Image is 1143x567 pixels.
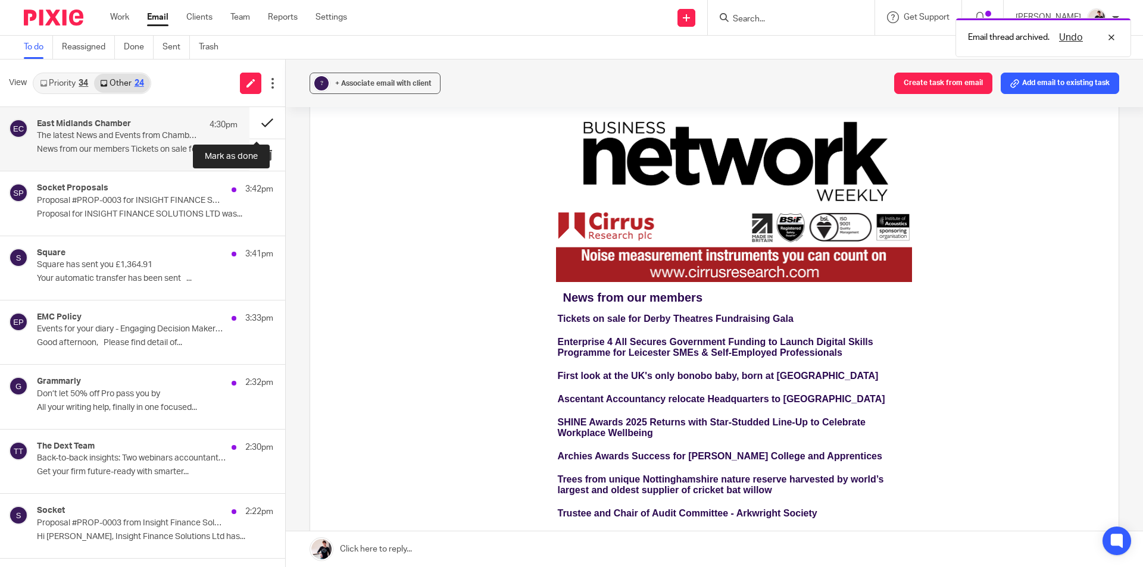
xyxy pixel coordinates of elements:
button: Undo [1055,30,1086,45]
img: svg%3E [9,441,28,461]
a: Settings [316,11,347,23]
a: Team [230,11,250,23]
p: Hi [PERSON_NAME], Insight Finance Solutions Ltd has... [37,532,273,542]
button: ? + Associate email with client [310,73,441,94]
img: svg%3E [9,119,28,138]
button: Create task from email [894,73,992,94]
a: Reassigned [62,36,115,59]
img: svg%3E [9,312,28,331]
a: Enterprise 4 All Secures Government Funding to Launch Digital Skills Programme for Leicester SMEs... [190,347,544,375]
p: Proposal for INSIGHT FINANCE SOLUTIONS LTD was... [37,209,273,220]
p: 3:42pm [245,183,273,195]
img: svg%3E [9,183,28,202]
p: 2:22pm [245,506,273,518]
a: Trustee and Chair of Audit Committee - Arkwright Society [190,519,451,536]
img: 562d558a-298b-ec11-93b0-000d3aba4ff9 [195,114,539,224]
img: 466462e7-f9b5-ee11-a569-0022489ba031 [189,1,545,108]
a: Trees from unique Nottinghamshire nature reserve harvested by world’s largest and oldest supplier... [190,485,544,513]
span: News from our members [196,305,336,318]
p: 3:41pm [245,248,273,260]
a: Priority34 [34,74,94,93]
p: Get your firm future-ready with smarter... [37,467,273,477]
span: Tickets on sale for Derby Theatres Fundraising Gala [191,327,427,338]
p: Your automatic transfer has been sent ﻿͏ ﻿͏ ﻿͏... [37,274,273,284]
p: 2:32pm [245,377,273,389]
a: Reports [268,11,298,23]
img: svg%3E [9,248,28,267]
img: Pixie [24,10,83,26]
img: AV307615.jpg [1087,8,1106,27]
span: + Associate email with client [335,80,432,87]
a: Clients [186,11,213,23]
img: 21123e84-3127-f011-8c4e-000d3a675b46 [189,224,545,296]
h4: East Midlands Chamber [37,119,131,129]
h4: Grammarly [37,377,81,387]
p: News from our members Tickets on sale for [GEOGRAPHIC_DATA]... [37,145,238,155]
a: Other24 [94,74,149,93]
a: Tickets on sale for Derby Theatres Fundraising Gala [190,324,427,342]
a: Archies Awards Success for [PERSON_NAME] College and Apprentices [190,462,516,479]
p: The latest News and Events from Chamber members [37,131,198,141]
p: Proposal #PROP-0003 from Insight Finance Solutions Ltd for Review [37,518,226,528]
p: 2:30pm [245,441,273,453]
div: 24 [135,79,144,87]
span: View [9,77,27,89]
p: Good afternoon, Please find detail of... [37,338,273,348]
span: Trustee and Chair of Audit Committee - Arkwright Society [191,522,451,532]
span: Archies Awards Success for [PERSON_NAME] College and Apprentices [191,465,516,475]
h4: Socket [37,506,65,516]
a: Done [124,36,154,59]
span: SHINE Awards 2025 Returns with Star-Studded Line-Up to Celebrate Workplace Wellbeing [191,431,544,452]
a: Ascentant Accountancy relocate Headquarters to [GEOGRAPHIC_DATA] [190,405,519,422]
h4: Socket Proposals [37,183,108,193]
p: Don’t let 50% off Pro pass you by [37,389,226,399]
p: All your writing help, finally in one focused... [37,403,273,413]
h4: Square [37,248,65,258]
a: Trash [199,36,227,59]
a: Work [110,11,129,23]
a: Sent [163,36,190,59]
span: Enterprise 4 All Secures Government Funding to Launch Digital Skills Programme for Leicester SMEs... [191,350,544,372]
p: Square has sent you £1,364.91 [37,260,226,270]
a: To do [24,36,53,59]
p: Email thread archived. [968,32,1050,43]
p: Back-to-back insights: Two webinars accountants can’t miss [37,453,226,463]
div: 34 [79,79,88,87]
p: 3:33pm [245,312,273,324]
span: First look at the UK's only bonobo baby, born at [GEOGRAPHIC_DATA] [191,384,512,395]
p: 4:30pm [210,119,238,131]
span: Ascentant Accountancy relocate Headquarters to [GEOGRAPHIC_DATA] [191,408,519,418]
a: First look at the UK's only bonobo baby, born at [GEOGRAPHIC_DATA] [190,381,513,399]
h4: The Dext Team [37,441,95,452]
img: svg%3E [9,506,28,525]
img: svg%3E [9,377,28,396]
p: Proposal #PROP-0003 for INSIGHT FINANCE SOLUTIONS LTD was approved! [37,196,226,206]
span: Trees from unique Nottinghamshire nature reserve harvested by world’s largest and oldest supplier... [191,488,544,509]
a: SHINE Awards 2025 Returns with Star-Studded Line-Up to Celebrate Workplace Wellbeing [190,428,544,456]
a: Email [147,11,168,23]
p: Events for your diary - Engaging Decision Makers, State of the Economy and Energy Conferences, Su... [37,324,226,334]
button: Add email to existing task [1001,73,1119,94]
div: ? [314,76,329,90]
h4: EMC Policy [37,312,82,322]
